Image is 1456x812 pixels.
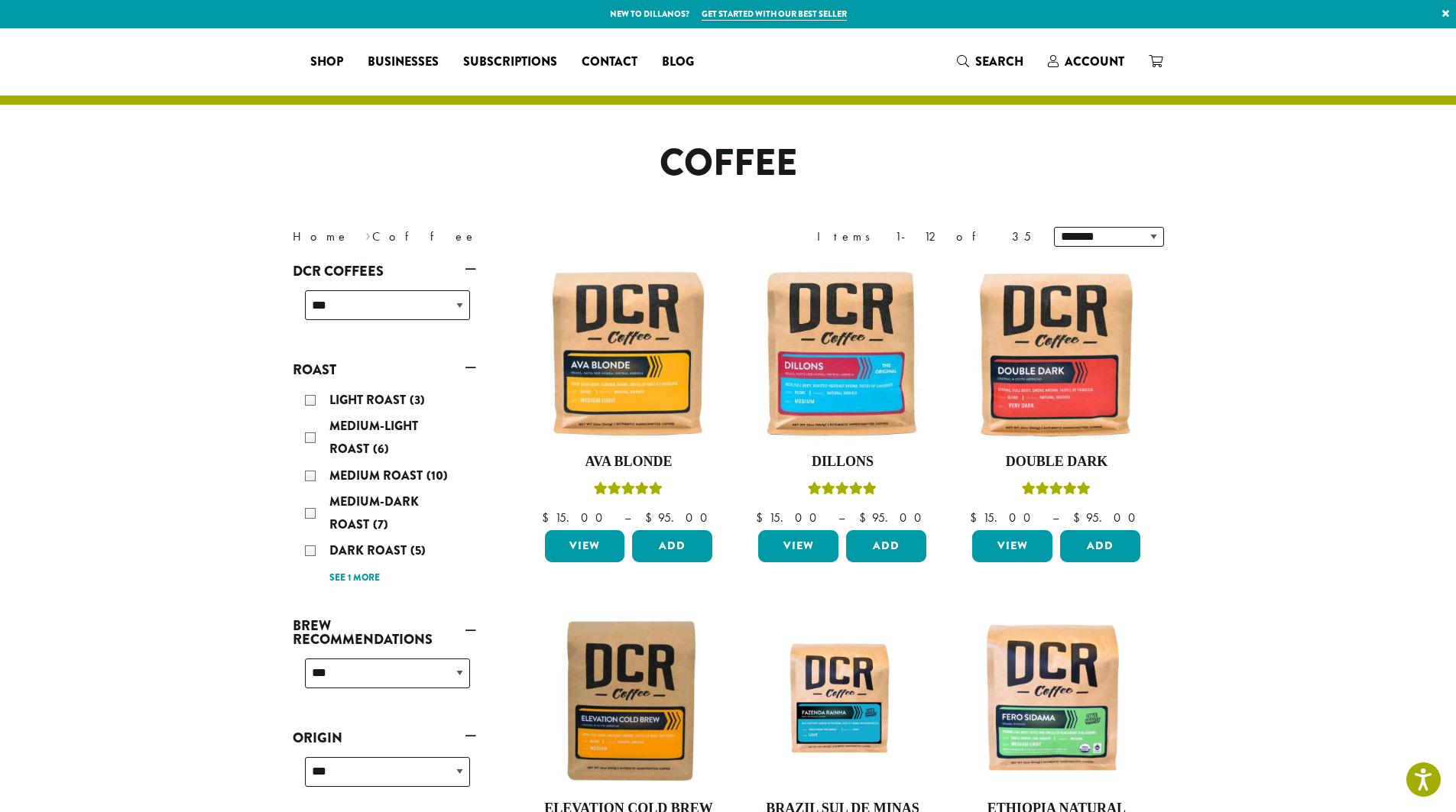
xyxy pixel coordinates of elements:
[594,480,663,503] div: Rated 5.00 out of 5
[624,510,631,526] span: –
[368,53,439,72] span: Businesses
[1060,530,1140,562] button: Add
[373,516,388,533] span: (7)
[310,53,343,72] span: Shop
[968,266,1144,442] img: Double-Dark-12oz-300x300.jpg
[838,510,845,526] span: –
[972,530,1052,562] a: View
[373,440,389,458] span: (6)
[756,510,824,526] bdi: 15.00
[846,530,926,562] button: Add
[754,454,930,471] h4: Dillons
[293,258,476,284] a: DCR Coffees
[329,417,418,458] span: Medium-Light Roast
[542,510,555,526] span: $
[975,53,1023,70] span: Search
[329,493,419,533] span: Medium-Dark Roast
[293,613,476,652] a: Brew Recommendations
[808,480,877,503] div: Rated 5.00 out of 5
[293,751,476,805] div: Origin
[281,141,1176,186] h1: Coffee
[1073,510,1086,526] span: $
[293,357,476,383] a: Roast
[298,50,355,74] a: Shop
[582,53,637,72] span: Contact
[329,571,380,586] a: See 1 more
[859,510,872,526] span: $
[293,228,705,246] nav: Breadcrumb
[410,542,426,559] span: (5)
[702,8,847,21] a: Get started with our best seller
[645,510,658,526] span: $
[1022,480,1091,503] div: Rated 4.50 out of 5
[541,454,717,471] h4: Ava Blonde
[817,228,1031,246] div: Items 1-12 of 35
[293,652,476,707] div: Brew Recommendations
[410,391,425,409] span: (3)
[542,510,610,526] bdi: 15.00
[968,613,1144,788] img: DCR-Fero-Sidama-Coffee-Bag-2019-300x300.png
[968,266,1144,524] a: Double DarkRated 4.50 out of 5
[968,454,1144,471] h4: Double Dark
[426,467,448,484] span: (10)
[329,391,410,409] span: Light Roast
[293,284,476,338] div: DCR Coffees
[540,266,716,442] img: Ava-Blonde-12oz-1-300x300.jpg
[754,266,930,524] a: DillonsRated 5.00 out of 5
[756,510,769,526] span: $
[970,510,983,526] span: $
[1052,510,1059,526] span: –
[1065,53,1124,70] span: Account
[293,725,476,751] a: Origin
[662,53,694,72] span: Blog
[541,266,717,524] a: Ava BlondeRated 5.00 out of 5
[970,510,1038,526] bdi: 15.00
[1073,510,1143,526] bdi: 95.00
[754,266,930,442] img: Dillons-12oz-300x300.jpg
[632,530,712,562] button: Add
[293,383,476,594] div: Roast
[859,510,929,526] bdi: 95.00
[540,613,716,788] img: Elevation-Cold-Brew-300x300.jpg
[545,530,625,562] a: View
[945,49,1036,74] a: Search
[293,228,349,244] a: Home
[365,222,371,246] span: ›
[758,530,838,562] a: View
[645,510,715,526] bdi: 95.00
[754,635,930,766] img: Fazenda-Rainha_12oz_Mockup.jpg
[329,467,426,484] span: Medium Roast
[463,53,557,72] span: Subscriptions
[329,542,410,559] span: Dark Roast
